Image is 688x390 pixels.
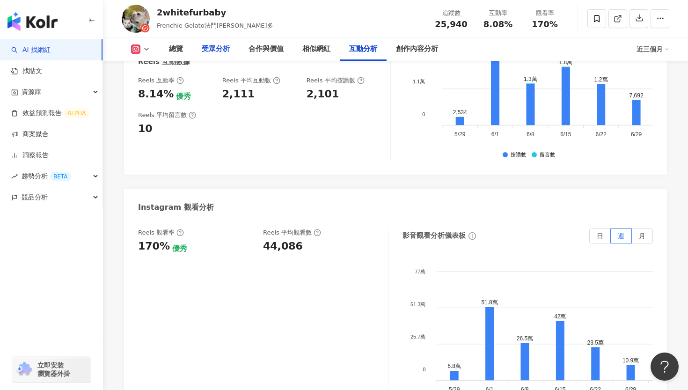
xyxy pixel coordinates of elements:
[22,81,41,103] span: 資源庫
[483,20,512,29] span: 8.08%
[263,239,303,254] div: 44,086
[631,131,642,138] tspan: 6/29
[176,91,191,102] div: 優秀
[491,131,499,138] tspan: 6/1
[172,243,187,254] div: 優秀
[138,111,196,119] div: Reels 平均留言數
[410,301,425,307] tspan: 51.3萬
[435,19,467,29] span: 25,940
[423,111,425,117] tspan: 0
[22,166,71,187] span: 趨勢分析
[138,76,184,85] div: Reels 互動率
[302,44,330,55] div: 相似網紅
[7,12,58,31] img: logo
[11,173,18,180] span: rise
[596,131,607,138] tspan: 6/22
[410,334,425,339] tspan: 25.7萬
[138,239,170,254] div: 170%
[527,131,534,138] tspan: 6/8
[138,87,174,102] div: 8.14%
[22,187,48,208] span: 競品分析
[413,79,425,84] tspan: 1.1萬
[11,109,89,118] a: 效益預測報告ALPHA
[15,362,33,377] img: chrome extension
[433,8,469,18] div: 追蹤數
[540,152,555,158] div: 留言數
[639,232,645,240] span: 月
[222,76,280,85] div: Reels 平均互動數
[12,357,91,382] a: chrome extension立即安裝 瀏覽器外掛
[11,130,49,139] a: 商案媒合
[618,232,624,240] span: 週
[37,361,70,378] span: 立即安裝 瀏覽器外掛
[532,20,558,29] span: 170%
[11,45,51,55] a: searchAI 找網紅
[403,231,466,241] div: 影音觀看分析儀表板
[637,42,669,57] div: 近三個月
[138,122,153,136] div: 10
[480,8,516,18] div: 互動率
[527,8,563,18] div: 觀看率
[307,87,339,102] div: 2,101
[423,367,425,372] tspan: 0
[249,44,284,55] div: 合作與價值
[157,22,273,29] span: Frenchie Gelato法鬥[PERSON_NAME]多
[511,152,526,158] div: 按讚數
[138,202,214,213] div: Instagram 觀看分析
[307,76,365,85] div: Reels 平均按讚數
[50,172,71,181] div: BETA
[467,231,477,241] span: info-circle
[454,131,466,138] tspan: 5/29
[138,228,184,237] div: Reels 觀看率
[396,44,438,55] div: 創作內容分析
[560,131,571,138] tspan: 6/15
[415,269,425,274] tspan: 77萬
[122,5,150,33] img: KOL Avatar
[349,44,377,55] div: 互動分析
[11,151,49,160] a: 洞察報告
[597,232,603,240] span: 日
[263,228,321,237] div: Reels 平均觀看數
[138,57,190,67] div: Reels 互動數據
[651,353,679,381] iframe: Help Scout Beacon - Open
[157,7,273,18] div: 2whitefurbaby
[169,44,183,55] div: 總覽
[222,87,255,102] div: 2,111
[202,44,230,55] div: 受眾分析
[11,66,42,76] a: 找貼文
